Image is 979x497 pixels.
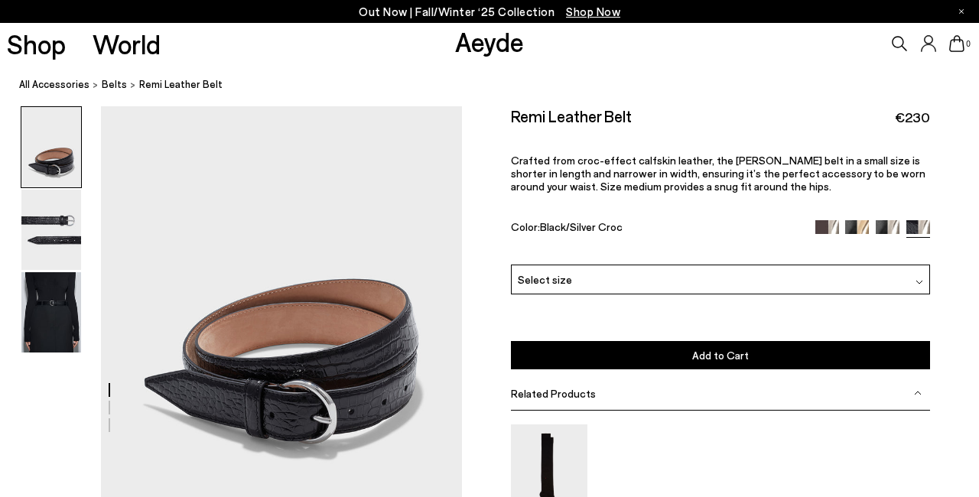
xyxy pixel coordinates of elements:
[540,220,623,233] span: Black/Silver Croc
[21,272,81,352] img: Remi Leather Belt - Image 3
[949,35,964,52] a: 0
[916,278,923,286] img: svg%3E
[102,78,127,90] span: belts
[21,190,81,270] img: Remi Leather Belt - Image 2
[511,154,925,193] span: Crafted from croc-effect calfskin leather, the [PERSON_NAME] belt in a small size is shorter in l...
[518,271,572,287] span: Select size
[511,220,802,238] div: Color:
[511,341,930,369] button: Add to Cart
[566,5,620,18] span: Navigate to /collections/new-in
[7,31,66,57] a: Shop
[102,76,127,93] a: belts
[964,40,972,48] span: 0
[455,25,524,57] a: Aeyde
[359,2,620,21] p: Out Now | Fall/Winter ‘25 Collection
[19,64,979,106] nav: breadcrumb
[511,106,632,125] h2: Remi Leather Belt
[895,108,930,127] span: €230
[93,31,161,57] a: World
[21,107,81,187] img: Remi Leather Belt - Image 1
[139,76,223,93] span: Remi Leather Belt
[19,76,89,93] a: All Accessories
[692,349,749,362] span: Add to Cart
[914,389,922,397] img: svg%3E
[511,387,596,400] span: Related Products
